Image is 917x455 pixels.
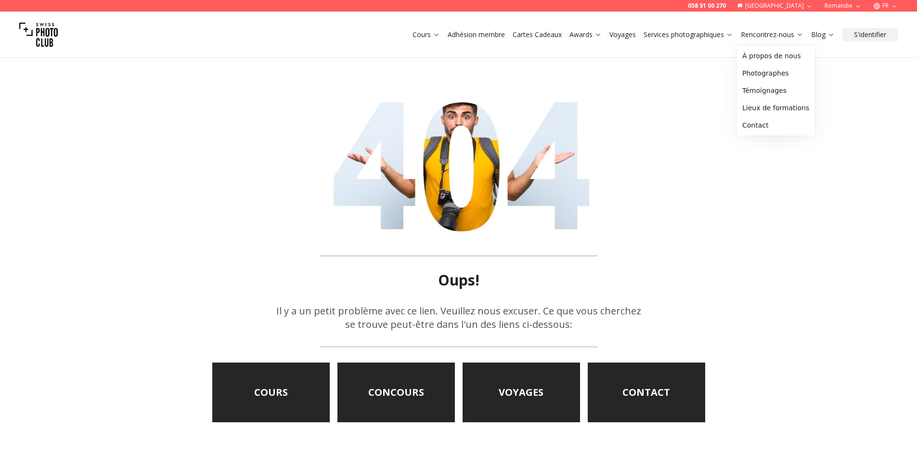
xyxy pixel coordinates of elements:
a: CONCOURS [337,363,455,422]
button: Services photographiques [640,28,737,41]
a: Cartes Cadeaux [513,30,562,39]
button: Adhésion membre [444,28,509,41]
p: Il y a un petit problème avec ce lien. Veuillez nous excuser. Ce que vous cherchez se trouve peut... [274,304,644,331]
img: 404 [320,85,597,240]
button: Rencontrez-nous [737,28,807,41]
button: S'identifier [842,28,898,41]
a: Photographes [738,65,813,82]
a: Témoignages [738,82,813,99]
button: Voyages [606,28,640,41]
a: Cours [413,30,440,39]
button: Cours [409,28,444,41]
a: COURS [212,363,330,422]
img: Swiss photo club [19,15,58,54]
a: 058 51 00 270 [688,2,726,10]
a: CONTACT [588,363,705,422]
a: VOYAGES [463,363,580,422]
a: À propos de nous [738,47,813,65]
a: Contact [738,117,813,134]
a: Awards [569,30,602,39]
a: Services photographiques [644,30,733,39]
button: Cartes Cadeaux [509,28,566,41]
a: Adhésion membre [448,30,505,39]
a: Rencontrez-nous [741,30,803,39]
a: Blog [811,30,835,39]
a: Voyages [609,30,636,39]
button: Blog [807,28,839,41]
button: Awards [566,28,606,41]
a: Lieux de formations [738,99,813,117]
